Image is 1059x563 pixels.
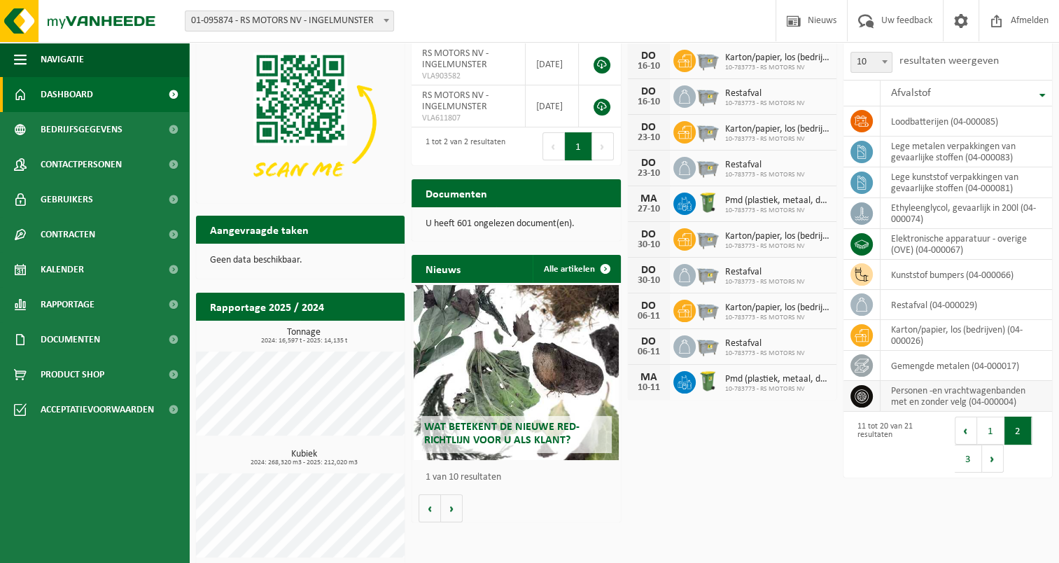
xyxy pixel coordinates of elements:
span: 10-783773 - RS MOTORS NV [725,314,829,322]
span: RS MOTORS NV - INGELMUNSTER [422,48,489,70]
img: WB-2500-GAL-GY-01 [696,333,720,357]
h3: Kubiek [203,450,405,466]
button: Vorige [419,494,441,522]
div: DO [635,86,663,97]
td: loodbatterijen (04-000085) [881,106,1052,137]
span: 10-783773 - RS MOTORS NV [725,385,829,394]
div: DO [635,122,663,133]
a: Wat betekent de nieuwe RED-richtlijn voor u als klant? [414,285,618,460]
div: MA [635,372,663,383]
span: RS MOTORS NV - INGELMUNSTER [422,90,489,112]
h2: Rapportage 2025 / 2024 [196,293,338,320]
button: 2 [1004,417,1032,445]
h2: Nieuws [412,255,475,282]
button: Previous [955,417,977,445]
div: 11 tot 20 van 21 resultaten [850,415,941,474]
span: Product Shop [41,357,104,392]
span: Kalender [41,252,84,287]
div: 10-11 [635,383,663,393]
div: DO [635,50,663,62]
span: Restafval [725,338,805,349]
img: WB-0240-HPE-GN-50 [696,369,720,393]
div: MA [635,193,663,204]
div: 23-10 [635,169,663,179]
span: Karton/papier, los (bedrijven) [725,53,829,64]
span: Karton/papier, los (bedrijven) [725,231,829,242]
div: DO [635,336,663,347]
td: [DATE] [526,43,580,85]
td: personen -en vrachtwagenbanden met en zonder velg (04-000004) [881,381,1052,412]
span: VLA611807 [422,113,514,124]
label: resultaten weergeven [899,55,999,67]
button: 1 [977,417,1004,445]
div: 30-10 [635,240,663,250]
img: WB-2500-GAL-GY-01 [696,155,720,179]
span: 10-783773 - RS MOTORS NV [725,135,829,144]
td: kunststof bumpers (04-000066) [881,260,1052,290]
span: 10-783773 - RS MOTORS NV [725,64,829,72]
img: WB-2500-GAL-GY-01 [696,298,720,321]
span: Pmd (plastiek, metaal, drankkartons) (bedrijven) [725,374,829,385]
span: Restafval [725,88,805,99]
button: Next [982,445,1004,473]
p: U heeft 601 ongelezen document(en). [426,219,606,229]
button: Next [592,132,614,160]
button: Volgende [441,494,463,522]
span: Restafval [725,267,805,278]
span: Navigatie [41,42,84,77]
div: DO [635,300,663,312]
button: 3 [955,445,982,473]
div: 27-10 [635,204,663,214]
span: 10-783773 - RS MOTORS NV [725,99,805,108]
p: 1 van 10 resultaten [426,473,613,482]
span: 10 [850,52,892,73]
h2: Documenten [412,179,501,207]
span: Rapportage [41,287,94,322]
div: 16-10 [635,62,663,71]
div: DO [635,265,663,276]
span: 10-783773 - RS MOTORS NV [725,242,829,251]
span: Afvalstof [891,88,931,99]
span: Contracten [41,217,95,252]
div: DO [635,229,663,240]
img: WB-2500-GAL-GY-01 [696,119,720,143]
td: [DATE] [526,85,580,127]
span: 2024: 268,320 m3 - 2025: 212,020 m3 [203,459,405,466]
h3: Tonnage [203,328,405,345]
span: Documenten [41,322,100,357]
td: lege metalen verpakkingen van gevaarlijke stoffen (04-000083) [881,137,1052,167]
button: 1 [565,132,592,160]
span: 10-783773 - RS MOTORS NV [725,349,805,358]
span: Dashboard [41,77,93,112]
img: WB-2500-GAL-GY-01 [696,226,720,250]
div: 23-10 [635,133,663,143]
span: Bedrijfsgegevens [41,112,122,147]
span: Wat betekent de nieuwe RED-richtlijn voor u als klant? [424,422,580,446]
span: 10-783773 - RS MOTORS NV [725,207,829,215]
td: karton/papier, los (bedrijven) (04-000026) [881,320,1052,351]
span: 10 [851,53,892,72]
div: DO [635,158,663,169]
span: Gebruikers [41,182,93,217]
td: gemengde metalen (04-000017) [881,351,1052,381]
div: 06-11 [635,347,663,357]
span: Acceptatievoorwaarden [41,392,154,427]
span: Pmd (plastiek, metaal, drankkartons) (bedrijven) [725,195,829,207]
span: Restafval [725,160,805,171]
div: 30-10 [635,276,663,286]
img: WB-0240-HPE-GN-50 [696,190,720,214]
button: Previous [542,132,565,160]
div: 16-10 [635,97,663,107]
a: Alle artikelen [533,255,619,283]
span: 10-783773 - RS MOTORS NV [725,171,805,179]
div: 1 tot 2 van 2 resultaten [419,131,505,162]
td: ethyleenglycol, gevaarlijk in 200l (04-000074) [881,198,1052,229]
div: 06-11 [635,312,663,321]
img: WB-2500-GAL-GY-01 [696,48,720,71]
img: Download de VHEPlus App [196,43,405,200]
td: lege kunststof verpakkingen van gevaarlijke stoffen (04-000081) [881,167,1052,198]
span: Karton/papier, los (bedrijven) [725,124,829,135]
span: 01-095874 - RS MOTORS NV - INGELMUNSTER [185,11,394,32]
h2: Aangevraagde taken [196,216,323,243]
img: WB-2500-GAL-GY-01 [696,83,720,107]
